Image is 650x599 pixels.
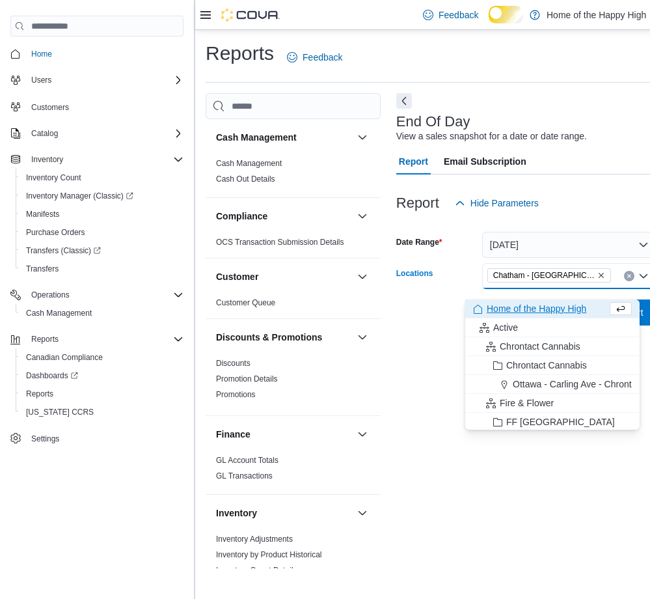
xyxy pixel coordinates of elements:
[26,430,183,447] span: Settings
[21,188,139,204] a: Inventory Manager (Classic)
[216,270,352,283] button: Customer
[216,359,251,368] a: Discounts
[470,197,539,210] span: Hide Parameters
[355,208,370,224] button: Compliance
[16,223,189,242] button: Purchase Orders
[216,331,352,344] button: Discounts & Promotions
[16,187,189,205] a: Inventory Manager (Classic)
[216,238,344,247] a: OCS Transaction Submission Details
[206,295,381,318] div: Customer
[21,368,83,383] a: Dashboards
[26,209,59,219] span: Manifests
[216,535,293,544] a: Inventory Adjustments
[21,368,183,383] span: Dashboards
[206,355,381,415] div: Discounts & Promotions
[26,46,57,62] a: Home
[439,8,478,21] span: Feedback
[31,290,70,300] span: Operations
[216,507,257,520] h3: Inventory
[26,331,183,347] span: Reports
[21,206,64,222] a: Manifests
[206,40,274,66] h1: Reports
[399,148,428,174] span: Report
[216,298,275,308] span: Customer Queue
[465,413,640,432] button: FF [GEOGRAPHIC_DATA]
[206,234,381,258] div: Compliance
[21,261,183,277] span: Transfers
[31,49,52,59] span: Home
[396,268,433,279] label: Locations
[216,550,322,560] span: Inventory by Product Historical
[216,131,352,144] button: Cash Management
[216,456,278,465] a: GL Account Totals
[221,8,280,21] img: Cova
[206,156,381,197] div: Cash Management
[216,159,282,168] a: Cash Management
[21,350,183,365] span: Canadian Compliance
[487,302,586,315] span: Home of the Happy High
[26,308,92,318] span: Cash Management
[16,348,189,367] button: Canadian Compliance
[26,98,183,115] span: Customers
[26,72,183,88] span: Users
[216,158,282,169] span: Cash Management
[5,286,189,304] button: Operations
[31,102,69,113] span: Customers
[355,269,370,285] button: Customer
[26,287,75,303] button: Operations
[16,385,189,403] button: Reports
[26,389,53,399] span: Reports
[396,195,439,211] h3: Report
[465,394,640,413] button: Fire & Flower
[26,152,183,167] span: Inventory
[216,428,251,441] h3: Finance
[21,188,183,204] span: Inventory Manager (Classic)
[465,356,640,375] button: Chrontact Cannabis
[216,374,278,383] a: Promotion Details
[16,367,189,385] a: Dashboards
[450,190,544,216] button: Hide Parameters
[216,390,256,399] a: Promotions
[21,225,90,240] a: Purchase Orders
[216,566,297,575] a: Inventory Count Details
[21,305,97,321] a: Cash Management
[16,403,189,421] button: [US_STATE] CCRS
[396,237,442,247] label: Date Range
[26,287,183,303] span: Operations
[16,260,189,278] button: Transfers
[493,269,595,282] span: Chatham - [GEOGRAPHIC_DATA] - Fire & Flower
[21,225,183,240] span: Purchase Orders
[624,271,634,281] button: Clear input
[282,44,347,70] a: Feedback
[465,337,640,356] button: Chrontact Cannabis
[506,415,615,428] span: FF [GEOGRAPHIC_DATA]
[216,210,267,223] h3: Compliance
[396,93,412,109] button: Next
[21,350,108,365] a: Canadian Compliance
[216,131,297,144] h3: Cash Management
[26,72,57,88] button: Users
[26,331,64,347] button: Reports
[26,227,85,238] span: Purchase Orders
[216,374,278,384] span: Promotion Details
[21,243,183,258] span: Transfers (Classic)
[489,6,523,23] input: Dark Mode
[21,386,183,402] span: Reports
[26,370,78,381] span: Dashboards
[5,150,189,169] button: Inventory
[5,97,189,116] button: Customers
[500,397,554,410] span: Fire & Flower
[10,39,183,451] nav: Complex example
[396,130,587,143] div: View a sales snapshot for a date or date range.
[26,100,74,115] a: Customers
[16,242,189,260] a: Transfers (Classic)
[21,386,59,402] a: Reports
[216,174,275,184] span: Cash Out Details
[216,534,293,544] span: Inventory Adjustments
[493,321,518,334] span: Active
[26,264,59,274] span: Transfers
[21,243,106,258] a: Transfers (Classic)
